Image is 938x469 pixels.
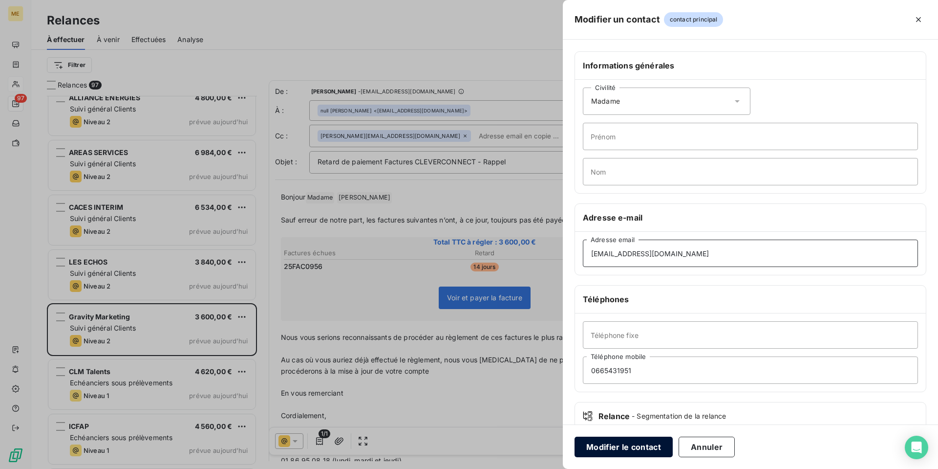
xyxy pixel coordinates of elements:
span: - Segmentation de la relance [632,411,726,421]
input: placeholder [583,240,918,267]
h6: Téléphones [583,293,918,305]
h6: Informations générales [583,60,918,71]
input: placeholder [583,123,918,150]
span: contact principal [664,12,724,27]
h5: Modifier un contact [575,13,660,26]
input: placeholder [583,158,918,185]
div: Relance [583,410,918,422]
h6: Adresse e-mail [583,212,918,223]
input: placeholder [583,357,918,384]
input: placeholder [583,321,918,349]
span: Madame [591,96,620,106]
button: Modifier le contact [575,437,673,457]
div: Open Intercom Messenger [905,436,928,459]
button: Annuler [679,437,735,457]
